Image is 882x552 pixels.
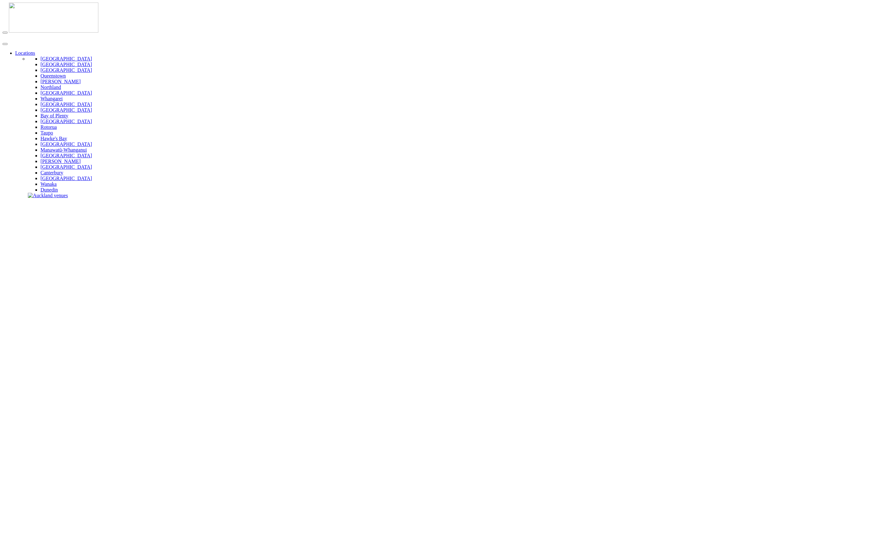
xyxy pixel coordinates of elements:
[9,3,98,33] img: nzv-logo.png
[40,181,57,187] a: Wanaka
[40,79,81,84] a: [PERSON_NAME]
[40,176,92,181] a: [GEOGRAPHIC_DATA]
[40,159,81,164] a: [PERSON_NAME]
[40,136,67,141] a: Hawke's Bay
[40,130,53,135] a: Taupo
[40,67,92,73] a: [GEOGRAPHIC_DATA]
[28,193,68,198] img: Auckland venues
[40,107,92,113] a: [GEOGRAPHIC_DATA]
[40,141,92,147] a: [GEOGRAPHIC_DATA]
[40,90,92,96] a: [GEOGRAPHIC_DATA]
[40,164,92,170] a: [GEOGRAPHIC_DATA]
[40,96,63,101] a: Whangarei
[40,124,57,130] a: Rotorua
[40,153,92,158] a: [GEOGRAPHIC_DATA]
[40,85,61,90] a: Northland
[3,34,81,38] img: new-zealand-venues-text.png
[40,56,92,61] a: [GEOGRAPHIC_DATA]
[40,170,63,175] a: Canterbury
[40,113,68,118] a: Bay of Plenty
[15,50,35,56] a: Locations
[40,62,92,67] a: [GEOGRAPHIC_DATA]
[40,102,92,107] a: [GEOGRAPHIC_DATA]
[40,147,87,153] a: Manawatū-Whanganui
[40,187,58,192] a: Dunedin
[40,119,92,124] a: [GEOGRAPHIC_DATA]
[40,73,66,78] a: Queenstown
